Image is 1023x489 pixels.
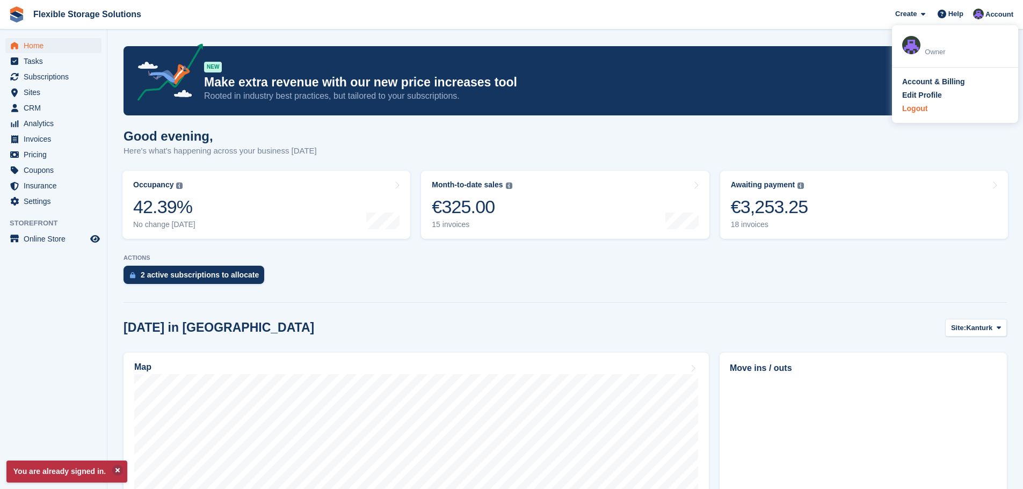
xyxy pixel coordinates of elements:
a: menu [5,116,101,131]
span: Analytics [24,116,88,131]
a: menu [5,85,101,100]
span: Kanturk [966,323,992,333]
div: Occupancy [133,180,173,189]
span: Coupons [24,163,88,178]
p: ACTIONS [124,254,1007,261]
p: You are already signed in. [6,461,127,483]
a: Month-to-date sales €325.00 15 invoices [421,171,709,239]
span: Home [24,38,88,53]
button: Site: Kanturk [945,319,1007,337]
div: NEW [204,62,222,72]
span: Tasks [24,54,88,69]
div: 15 invoices [432,220,512,229]
span: Help [948,9,963,19]
div: Awaiting payment [731,180,795,189]
a: menu [5,178,101,193]
div: 42.39% [133,196,195,218]
h2: [DATE] in [GEOGRAPHIC_DATA] [124,320,314,335]
img: icon-info-grey-7440780725fd019a000dd9b08b2336e03edf1995a4989e88bcd33f0948082b44.svg [506,183,512,189]
a: menu [5,69,101,84]
span: Storefront [10,218,107,229]
img: price-adjustments-announcement-icon-8257ccfd72463d97f412b2fc003d46551f7dbcb40ab6d574587a9cd5c0d94... [128,43,204,105]
div: Owner [925,47,1008,57]
a: Edit Profile [902,90,1008,101]
p: Make extra revenue with our new price increases tool [204,75,913,90]
span: Site: [951,323,966,333]
span: Insurance [24,178,88,193]
a: menu [5,54,101,69]
img: icon-info-grey-7440780725fd019a000dd9b08b2336e03edf1995a4989e88bcd33f0948082b44.svg [176,183,183,189]
div: 18 invoices [731,220,808,229]
p: Rooted in industry best practices, but tailored to your subscriptions. [204,90,913,102]
span: Sites [24,85,88,100]
a: menu [5,132,101,147]
span: Pricing [24,147,88,162]
div: Account & Billing [902,76,965,87]
h2: Move ins / outs [730,362,997,375]
a: menu [5,231,101,246]
a: Account & Billing [902,76,1008,87]
span: CRM [24,100,88,115]
div: 2 active subscriptions to allocate [141,271,259,279]
div: €3,253.25 [731,196,808,218]
span: Invoices [24,132,88,147]
div: Logout [902,103,927,114]
a: Occupancy 42.39% No change [DATE] [122,171,410,239]
a: 2 active subscriptions to allocate [124,266,270,289]
span: Subscriptions [24,69,88,84]
div: Edit Profile [902,90,942,101]
img: icon-info-grey-7440780725fd019a000dd9b08b2336e03edf1995a4989e88bcd33f0948082b44.svg [797,183,804,189]
a: Flexible Storage Solutions [29,5,146,23]
a: menu [5,194,101,209]
a: menu [5,38,101,53]
a: Logout [902,103,1008,114]
a: menu [5,163,101,178]
a: Awaiting payment €3,253.25 18 invoices [720,171,1008,239]
span: Online Store [24,231,88,246]
a: menu [5,147,101,162]
img: stora-icon-8386f47178a22dfd0bd8f6a31ec36ba5ce8667c1dd55bd0f319d3a0aa187defe.svg [9,6,25,23]
a: Preview store [89,232,101,245]
span: Settings [24,194,88,209]
span: Create [895,9,917,19]
p: Here's what's happening across your business [DATE] [124,145,317,157]
img: active_subscription_to_allocate_icon-d502201f5373d7db506a760aba3b589e785aa758c864c3986d89f69b8ff3... [130,272,135,279]
h2: Map [134,362,151,372]
h1: Good evening, [124,129,317,143]
span: Account [985,9,1013,20]
a: menu [5,100,101,115]
div: €325.00 [432,196,512,218]
div: Month-to-date sales [432,180,503,189]
div: No change [DATE] [133,220,195,229]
